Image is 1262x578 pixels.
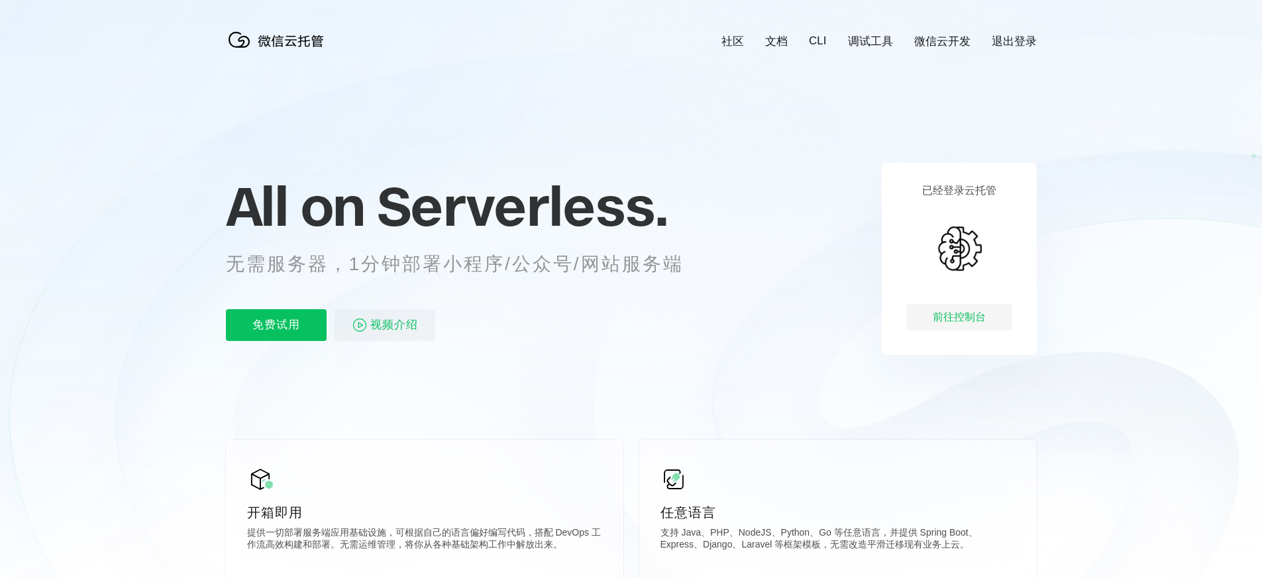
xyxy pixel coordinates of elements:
p: 无需服务器，1分钟部署小程序/公众号/网站服务端 [226,251,708,277]
p: 提供一切部署服务端应用基础设施，可根据自己的语言偏好编写代码，搭配 DevOps 工作流高效构建和部署。无需运维管理，将你从各种基础架构工作中解放出来。 [247,527,602,554]
a: 微信云开发 [914,34,971,49]
div: 前往控制台 [906,304,1012,330]
a: 文档 [765,34,788,49]
img: video_play.svg [352,317,368,333]
span: Serverless. [377,173,668,239]
p: 已经登录云托管 [922,184,996,198]
p: 开箱即用 [247,503,602,522]
span: All on [226,173,364,239]
p: 免费试用 [226,309,327,341]
a: 退出登录 [992,34,1037,49]
p: 支持 Java、PHP、NodeJS、Python、Go 等任意语言，并提供 Spring Boot、Express、Django、Laravel 等框架模板，无需改造平滑迁移现有业务上云。 [660,527,1016,554]
span: 视频介绍 [370,309,418,341]
a: 调试工具 [848,34,893,49]
a: 微信云托管 [226,44,332,55]
a: 社区 [721,34,744,49]
img: 微信云托管 [226,26,332,53]
p: 任意语言 [660,503,1016,522]
a: CLI [809,34,826,48]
